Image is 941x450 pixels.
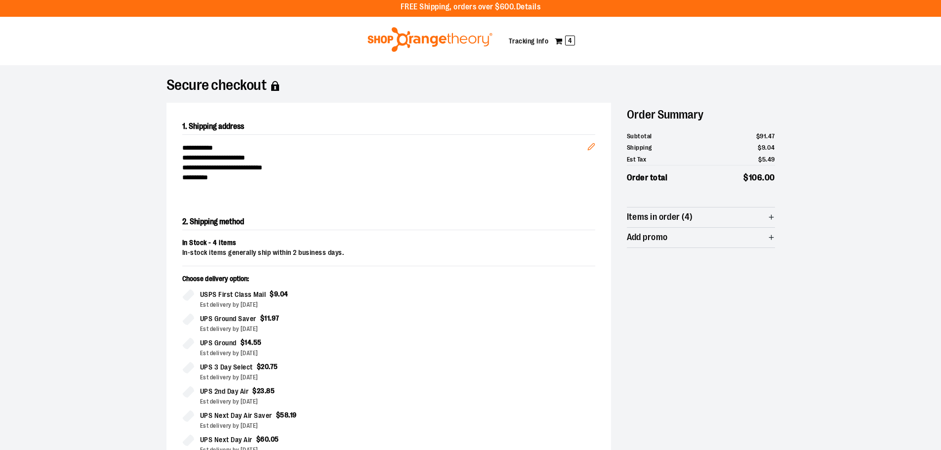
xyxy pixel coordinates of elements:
span: UPS 3 Day Select [200,362,253,373]
span: 9 [762,144,766,151]
span: 85 [266,387,275,395]
img: Shop Orangetheory [366,27,494,52]
span: . [269,435,271,443]
span: Items in order (4) [627,212,693,222]
span: $ [270,290,274,298]
span: $ [743,173,749,182]
span: 19 [290,411,297,419]
h2: 1. Shipping address [182,119,595,135]
span: 00 [765,173,775,182]
span: Add promo [627,233,668,242]
span: UPS Next Day Air Saver [200,410,272,421]
div: In-stock items generally ship within 2 business days. [182,248,595,258]
span: . [278,290,280,298]
span: 14 [245,338,251,346]
span: Est Tax [627,155,647,164]
h2: 2. Shipping method [182,214,595,230]
span: 05 [271,435,279,443]
h1: Secure checkout [166,81,775,91]
span: UPS Ground [200,337,237,349]
span: $ [758,156,762,163]
span: $ [276,411,281,419]
span: 20 [261,363,269,370]
span: 23 [257,387,265,395]
span: 04 [280,290,288,298]
span: UPS Ground Saver [200,313,256,325]
span: $ [256,435,261,443]
span: . [265,387,267,395]
input: UPS Ground Saver$11.97Est delivery by [DATE] [182,313,194,325]
span: Shipping [627,143,652,153]
span: . [765,144,767,151]
span: . [269,363,270,370]
span: UPS Next Day Air [200,434,252,446]
span: 11 [264,314,270,322]
span: . [766,132,768,140]
input: UPS Ground$14.55Est delivery by [DATE] [182,337,194,349]
span: 47 [768,132,775,140]
span: Order total [627,171,668,184]
span: . [270,314,272,322]
span: 106 [749,173,763,182]
div: Est delivery by [DATE] [200,397,381,406]
span: 55 [253,338,262,346]
span: 4 [565,36,575,45]
input: USPS First Class Mail$9.04Est delivery by [DATE] [182,289,194,301]
span: . [766,156,768,163]
button: Edit [579,127,603,162]
div: In Stock - 4 items [182,238,595,248]
span: $ [758,144,762,151]
span: 75 [270,363,278,370]
input: UPS Next Day Air Saver$58.19Est delivery by [DATE] [182,410,194,422]
span: 04 [767,144,775,151]
button: Items in order (4) [627,207,775,227]
span: Subtotal [627,131,652,141]
span: UPS 2nd Day Air [200,386,249,397]
span: $ [756,132,760,140]
div: Est delivery by [DATE] [200,373,381,382]
span: USPS First Class Mail [200,289,266,300]
input: UPS Next Day Air$60.05Est delivery by [DATE] [182,434,194,446]
span: 9 [274,290,279,298]
div: Est delivery by [DATE] [200,325,381,333]
p: Choose delivery option: [182,274,381,289]
span: 58 [280,411,288,419]
a: Tracking Info [509,37,549,45]
span: $ [257,363,261,370]
h2: Order Summary [627,103,775,126]
span: 97 [272,314,280,322]
span: $ [252,387,257,395]
span: 5 [762,156,766,163]
div: Est delivery by [DATE] [200,349,381,358]
input: UPS 2nd Day Air$23.85Est delivery by [DATE] [182,386,194,398]
input: UPS 3 Day Select$20.75Est delivery by [DATE] [182,362,194,373]
span: $ [241,338,245,346]
p: FREE Shipping, orders over $600. [401,1,541,13]
span: 60 [260,435,269,443]
span: . [251,338,253,346]
a: Details [516,2,541,11]
span: 91 [760,132,766,140]
span: . [288,411,290,419]
button: Add promo [627,228,775,247]
span: 49 [768,156,775,163]
span: . [762,173,765,182]
div: Est delivery by [DATE] [200,300,381,309]
span: $ [260,314,265,322]
div: Est delivery by [DATE] [200,421,381,430]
